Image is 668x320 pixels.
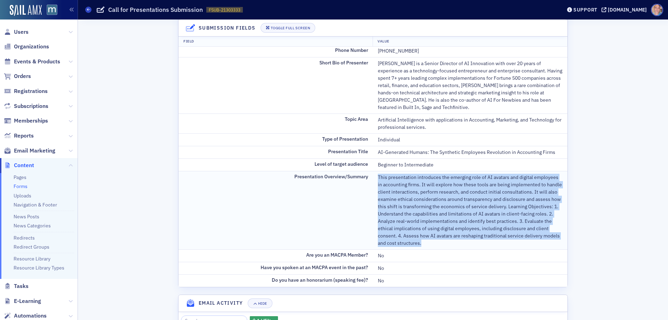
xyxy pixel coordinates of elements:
span: Users [14,28,29,36]
button: Toggle Full Screen [261,23,316,33]
a: Redirects [14,235,35,241]
div: [DOMAIN_NAME] [608,7,647,13]
a: Redirect Groups [14,244,49,250]
a: Organizations [4,43,49,50]
div: Artificial Intelligence with applications in Accounting, Marketing, and Technology for profession... [378,116,563,131]
a: Reports [4,132,34,140]
a: Orders [4,72,31,80]
th: Field [178,36,373,47]
a: Content [4,162,34,169]
a: Forms [14,183,27,189]
td: Topic Area [178,114,373,133]
span: Registrations [14,87,48,95]
img: SailAMX [10,5,42,16]
div: Hide [258,302,267,305]
a: News Posts [14,213,39,220]
a: Email Marketing [4,147,55,155]
div: Support [573,7,597,13]
button: Hide [248,298,272,308]
a: Pages [14,174,26,180]
a: Navigation & Footer [14,202,57,208]
span: Orders [14,72,31,80]
td: Title [178,19,373,32]
td: Phone Number [178,45,373,57]
td: Level of target audience [178,158,373,171]
div: This presentation introduces the emerging role of AI avatars and digital employees in accounting ... [378,174,563,247]
td: Are you an MACPA Member? [178,249,373,262]
div: Individual [378,136,563,143]
span: FSUB-21303333 [209,7,240,13]
th: Value [373,36,567,47]
span: E-Learning [14,297,41,305]
a: Subscriptions [4,102,48,110]
a: View Homepage [42,5,57,16]
a: Tasks [4,282,29,290]
h1: Call for Presentations Submission [108,6,203,14]
button: [DOMAIN_NAME] [602,7,649,12]
a: Uploads [14,193,31,199]
a: News Categories [14,223,51,229]
td: Presentation Overview/Summary [178,171,373,249]
div: Beginner to Intermediate [378,161,563,169]
span: Subscriptions [14,102,48,110]
div: AI-Generated Humans: The Synthetic Employees Revolution in Accounting Firms [378,149,563,156]
span: Memberships [14,117,48,125]
a: Registrations [4,87,48,95]
td: Short Bio of Presenter [178,57,373,114]
img: SailAMX [47,5,57,15]
div: No [378,265,563,272]
span: Reports [14,132,34,140]
h4: Email Activity [199,299,243,307]
a: Users [4,28,29,36]
span: Events & Products [14,58,60,65]
span: Organizations [14,43,49,50]
td: Type of Presentation [178,133,373,146]
h4: Submission Fields [199,24,256,32]
div: [PHONE_NUMBER] [378,47,563,55]
td: Presentation Title [178,146,373,158]
td: Do you have an honorarium (speaking fee)? [178,274,373,287]
div: Toggle Full Screen [271,26,310,30]
a: Memberships [4,117,48,125]
div: No [378,277,563,284]
span: Content [14,162,34,169]
a: Resource Library [14,256,50,262]
span: Email Marketing [14,147,55,155]
span: Profile [651,4,663,16]
span: Automations [14,312,47,320]
div: No [378,252,563,259]
span: Tasks [14,282,29,290]
a: Events & Products [4,58,60,65]
td: Have you spoken at an MACPA event in the past? [178,262,373,274]
div: [PERSON_NAME] is a Senior Director of AI Innovation with over 20 years of experience as a technol... [378,60,563,111]
a: E-Learning [4,297,41,305]
a: Resource Library Types [14,265,64,271]
a: Automations [4,312,47,320]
